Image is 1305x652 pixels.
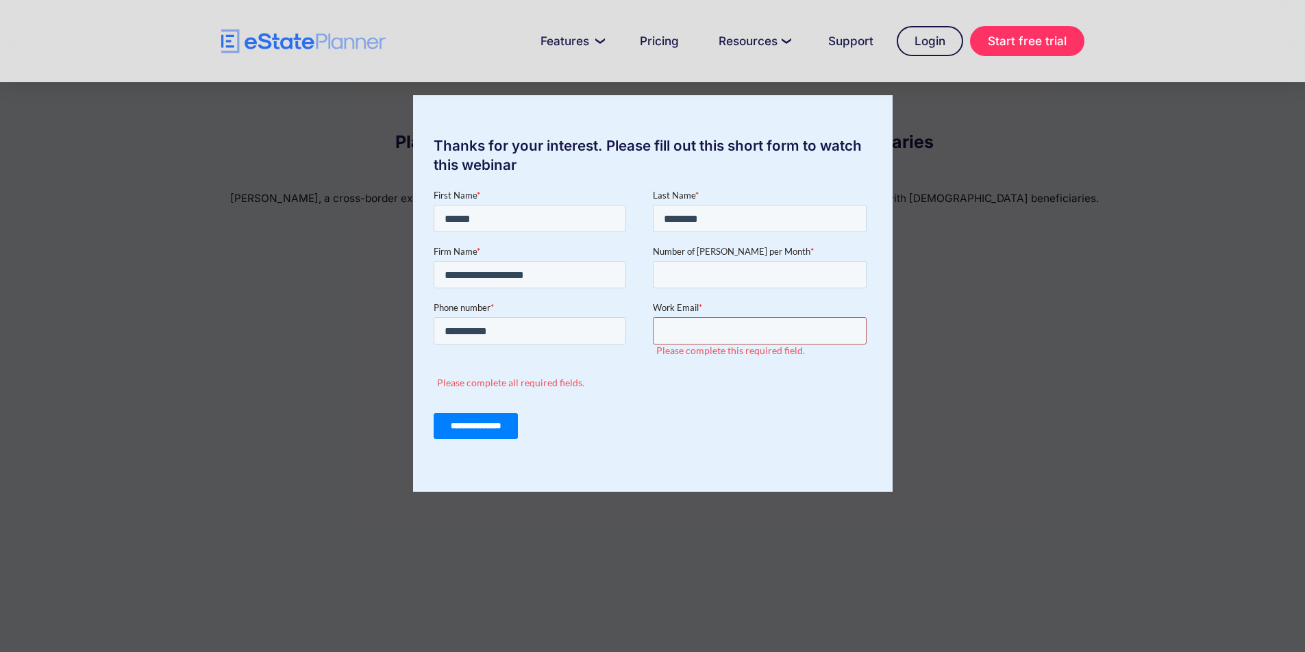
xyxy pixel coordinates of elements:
[524,27,617,55] a: Features
[970,26,1084,56] a: Start free trial
[434,188,872,451] iframe: Form 0
[221,29,386,53] a: home
[897,26,963,56] a: Login
[812,27,890,55] a: Support
[413,136,893,175] div: Thanks for your interest. Please fill out this short form to watch this webinar
[623,27,695,55] a: Pricing
[702,27,805,55] a: Resources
